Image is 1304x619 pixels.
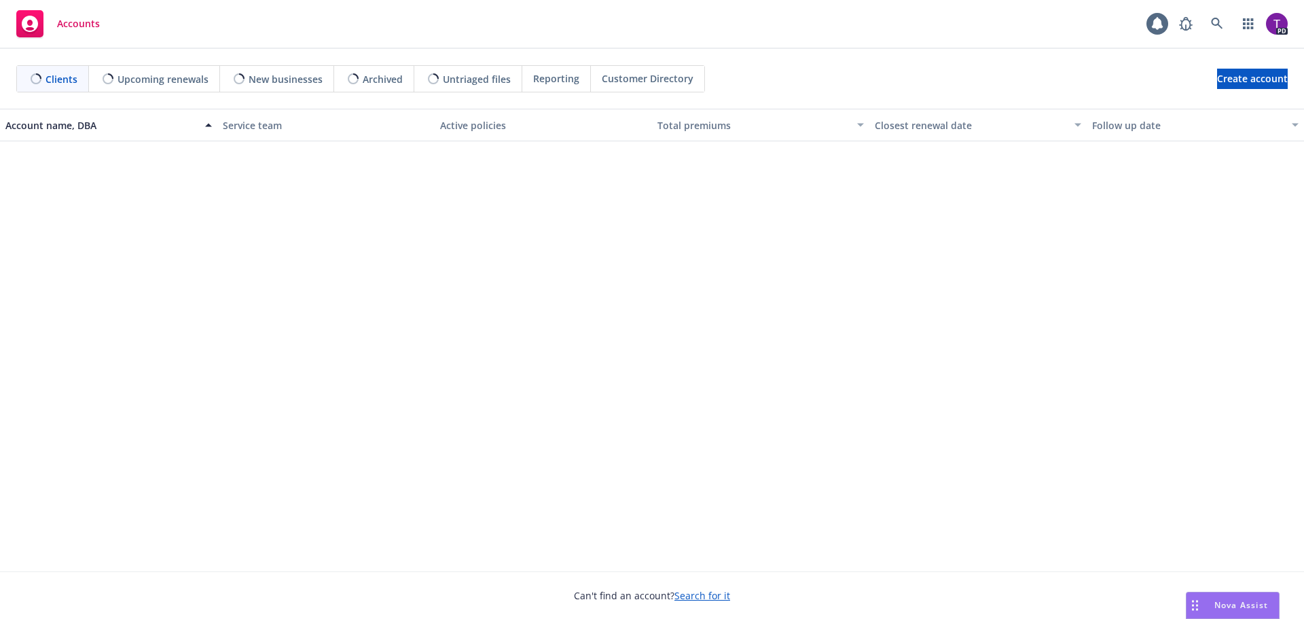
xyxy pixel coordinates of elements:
[57,18,100,29] span: Accounts
[1217,69,1288,89] a: Create account
[1087,109,1304,141] button: Follow up date
[602,71,693,86] span: Customer Directory
[117,72,209,86] span: Upcoming renewals
[657,118,849,132] div: Total premiums
[574,588,730,603] span: Can't find an account?
[1203,10,1231,37] a: Search
[533,71,579,86] span: Reporting
[1187,593,1203,618] div: Drag to move
[1172,10,1199,37] a: Report a Bug
[11,5,105,43] a: Accounts
[1214,599,1268,611] span: Nova Assist
[46,72,77,86] span: Clients
[5,118,197,132] div: Account name, DBA
[249,72,323,86] span: New businesses
[1266,13,1288,35] img: photo
[440,118,647,132] div: Active policies
[1217,66,1288,92] span: Create account
[435,109,652,141] button: Active policies
[1235,10,1262,37] a: Switch app
[875,118,1066,132] div: Closest renewal date
[223,118,429,132] div: Service team
[869,109,1087,141] button: Closest renewal date
[1186,592,1280,619] button: Nova Assist
[1092,118,1284,132] div: Follow up date
[363,72,403,86] span: Archived
[217,109,435,141] button: Service team
[674,589,730,602] a: Search for it
[443,72,511,86] span: Untriaged files
[652,109,869,141] button: Total premiums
